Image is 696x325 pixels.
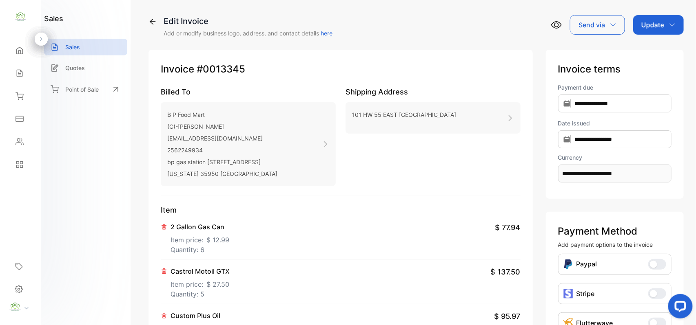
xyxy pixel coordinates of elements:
[558,153,672,162] label: Currency
[494,311,521,322] span: $ 95.97
[171,266,230,276] p: Castrol Motoil GTX
[167,144,277,156] p: 2562249934
[576,259,597,270] p: Paypal
[563,259,573,270] img: Icon
[167,121,277,132] p: (C)-[PERSON_NAME]
[171,289,230,299] p: Quantity: 5
[44,13,63,24] h1: sales
[570,15,625,35] button: Send via
[558,224,672,239] p: Payment Method
[321,30,332,37] a: here
[167,156,277,168] p: bp gas station [STREET_ADDRESS]
[206,235,229,245] span: $ 12.99
[167,132,277,144] p: [EMAIL_ADDRESS][DOMAIN_NAME]
[14,11,27,23] img: logo
[44,59,127,76] a: Quotes
[161,204,521,215] p: Item
[171,245,229,255] p: Quantity: 6
[164,15,332,27] div: Edit Invoice
[44,80,127,98] a: Point of Sale
[563,289,573,299] img: icon
[167,109,277,121] p: B P Food Mart
[490,266,521,277] span: $ 137.50
[65,85,99,94] p: Point of Sale
[206,279,229,289] span: $ 27.50
[161,86,336,97] p: Billed To
[197,62,245,77] span: #0013345
[167,168,277,180] p: [US_STATE] 35950 [GEOGRAPHIC_DATA]
[161,62,521,77] p: Invoice
[576,289,595,299] p: Stripe
[662,291,696,325] iframe: LiveChat chat widget
[171,311,229,321] p: Custom Plus Oil
[558,62,672,77] p: Invoice terms
[346,86,521,97] p: Shipping Address
[171,232,229,245] p: Item price:
[9,301,21,313] img: profile
[633,15,684,35] button: Update
[558,83,672,92] label: Payment due
[579,20,605,30] p: Send via
[44,39,127,55] a: Sales
[171,276,230,289] p: Item price:
[558,119,672,127] label: Date issued
[65,64,85,72] p: Quotes
[641,20,664,30] p: Update
[65,43,80,51] p: Sales
[352,109,456,121] p: 101 HW 55 EAST [GEOGRAPHIC_DATA]
[164,29,332,37] p: Add or modify business logo, address, and contact details
[558,240,672,249] p: Add payment options to the invoice
[495,222,521,233] span: $ 77.94
[171,222,229,232] p: 2 Gallon Gas Can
